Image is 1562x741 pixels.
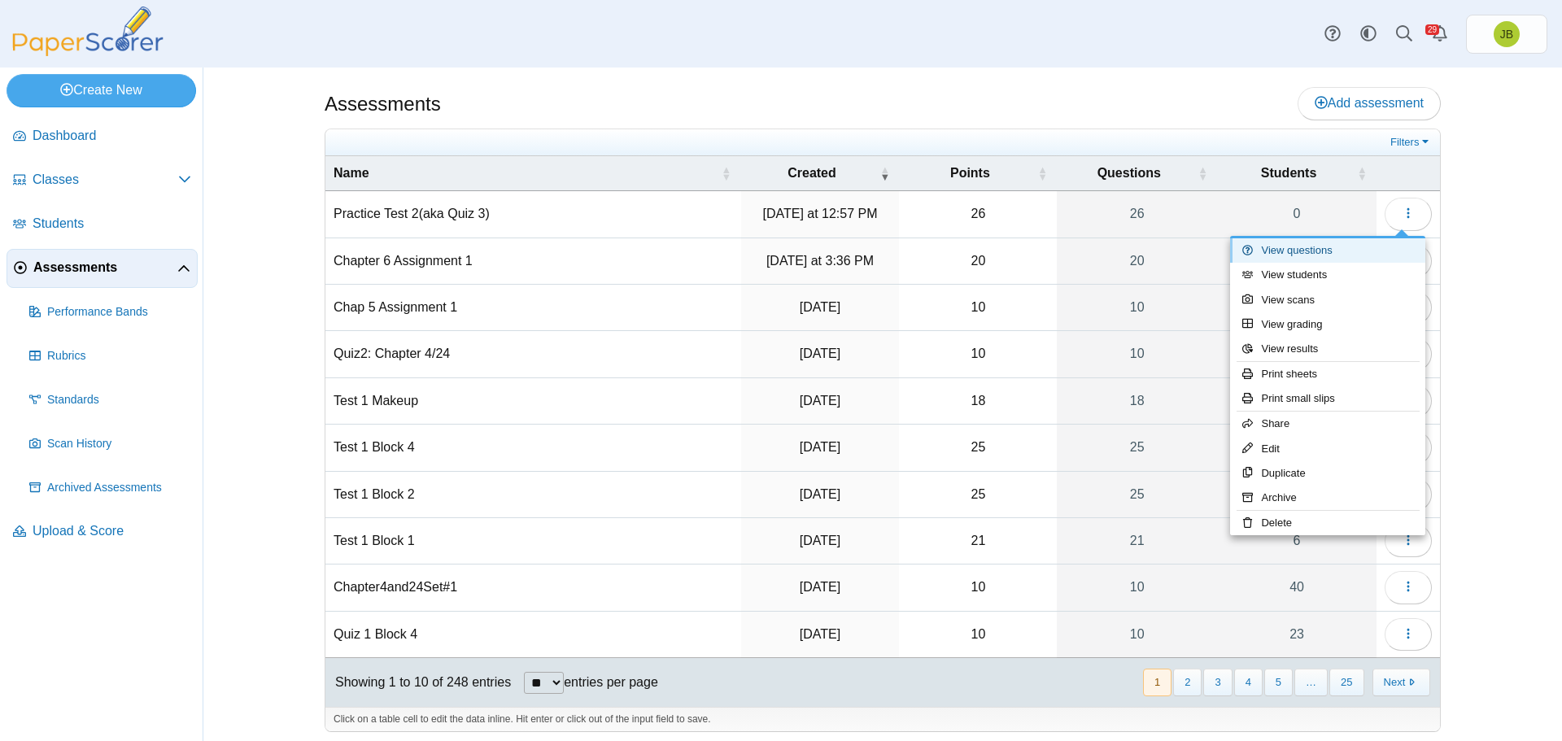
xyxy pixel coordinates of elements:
button: 4 [1234,669,1263,695]
a: 10 [1057,564,1217,610]
a: 9 [1217,472,1377,517]
td: Test 1 Block 1 [325,518,741,564]
a: 40 [1217,331,1377,377]
td: 25 [899,425,1057,471]
span: Joel Boyd [1500,28,1513,40]
span: Name : Activate to sort [722,156,731,190]
a: Archived Assessments [23,469,198,508]
a: Filters [1386,134,1436,150]
time: Aug 19, 2025 at 3:45 PM [800,487,840,501]
span: Name [334,166,369,180]
a: Add assessment [1298,87,1441,120]
a: 0 [1217,191,1377,237]
td: Quiz 1 Block 4 [325,612,741,658]
a: Scan History [23,425,198,464]
span: Points [950,166,990,180]
td: Practice Test 2(aka Quiz 3) [325,191,741,238]
a: Edit [1230,437,1425,461]
span: … [1294,669,1328,695]
td: 10 [899,285,1057,331]
a: 18 [1057,378,1217,424]
td: Test 1 Block 4 [325,425,741,471]
a: View questions [1230,238,1425,263]
time: Sep 2, 2025 at 12:57 PM [762,207,877,220]
td: 21 [899,518,1057,564]
a: Classes [7,161,198,200]
time: Aug 22, 2025 at 11:25 AM [800,347,840,360]
span: Created : Activate to remove sorting [879,156,889,190]
span: Joel Boyd [1494,21,1520,47]
a: Dashboard [7,117,198,156]
a: Create New [7,74,196,107]
span: Add assessment [1315,96,1424,110]
a: Joel Boyd [1466,15,1547,54]
td: 25 [899,472,1057,518]
a: Upload & Score [7,512,198,551]
span: Performance Bands [47,304,191,320]
td: Test 1 Block 2 [325,472,741,518]
a: 26 [1057,191,1217,237]
a: 25 [1057,425,1217,470]
span: Dashboard [33,127,191,145]
a: Standards [23,381,198,420]
td: 26 [899,191,1057,238]
span: Questions : Activate to sort [1198,156,1207,190]
a: 23 [1217,425,1377,470]
a: Performance Bands [23,293,198,332]
a: Share [1230,412,1425,436]
button: 25 [1329,669,1363,695]
a: 21 [1057,518,1217,564]
a: 10 [1057,285,1217,330]
span: Standards [47,392,191,408]
td: Chapter 6 Assignment 1 [325,238,741,285]
h1: Assessments [325,90,441,118]
a: Delete [1230,511,1425,535]
td: Test 1 Makeup [325,378,741,425]
span: Students [1261,166,1316,180]
a: 6 [1217,518,1377,564]
a: Print sheets [1230,362,1425,386]
td: Chap 5 Assignment 1 [325,285,741,331]
span: Scan History [47,436,191,452]
button: 3 [1203,669,1232,695]
a: Students [7,205,198,244]
a: 23 [1217,612,1377,657]
span: Created [788,166,836,180]
a: 3 [1217,378,1377,424]
td: 10 [899,564,1057,611]
label: entries per page [564,675,658,689]
a: PaperScorer [7,45,169,59]
nav: pagination [1141,669,1430,695]
span: Rubrics [47,348,191,364]
span: Points : Activate to sort [1037,156,1047,190]
a: Assessments [7,249,198,288]
button: 5 [1264,669,1293,695]
div: Showing 1 to 10 of 248 entries [325,658,511,707]
span: Upload & Score [33,522,191,540]
time: Aug 19, 2025 at 9:45 PM [800,440,840,454]
a: 10 [1057,331,1217,377]
button: Next [1372,669,1430,695]
span: Students [33,215,191,233]
span: Assessments [33,259,177,277]
td: 10 [899,331,1057,377]
span: Students : Activate to sort [1357,156,1367,190]
td: Quiz2: Chapter 4/24 [325,331,741,377]
span: Classes [33,171,178,189]
button: 2 [1173,669,1202,695]
a: Alerts [1422,16,1458,52]
a: View results [1230,337,1425,361]
a: View scans [1230,288,1425,312]
div: Click on a table cell to edit the data inline. Hit enter or click out of the input field to save. [325,707,1440,731]
time: Aug 18, 2025 at 12:50 PM [800,580,840,594]
a: 40 [1217,564,1377,610]
a: Print small slips [1230,386,1425,411]
td: 18 [899,378,1057,425]
td: 10 [899,612,1057,658]
img: PaperScorer [7,7,169,56]
a: View grading [1230,312,1425,337]
a: View students [1230,263,1425,287]
a: 35 [1217,285,1377,330]
a: Duplicate [1230,461,1425,486]
a: 10 [1057,612,1217,657]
